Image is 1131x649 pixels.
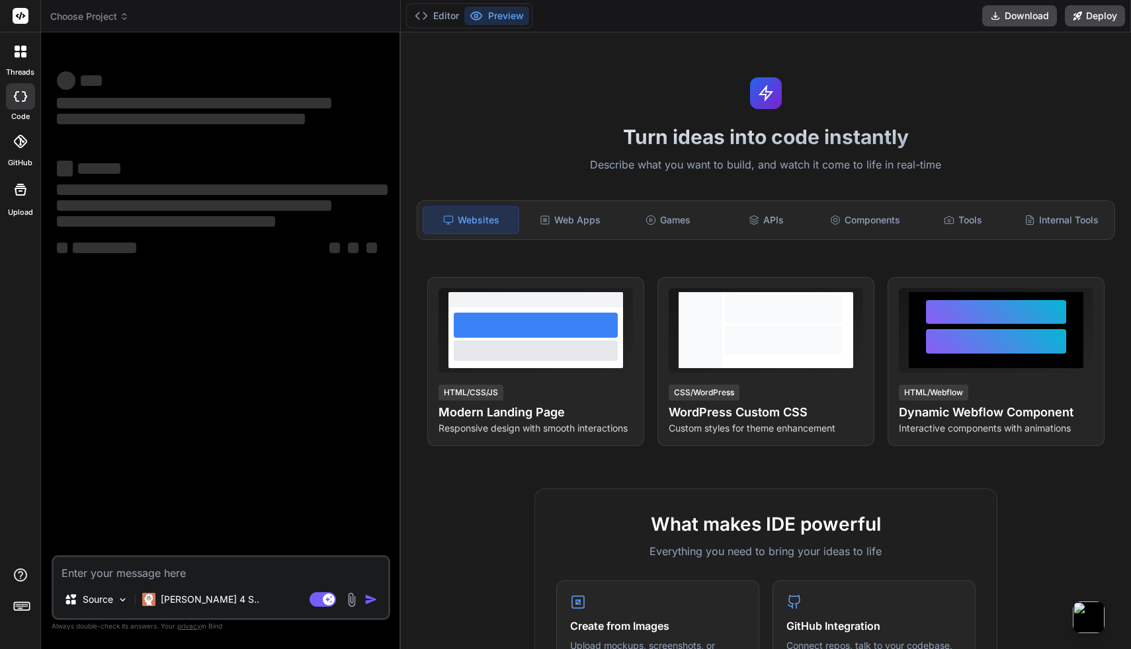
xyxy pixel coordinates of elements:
h4: WordPress Custom CSS [669,403,863,422]
div: Components [817,206,913,234]
h2: What makes IDE powerful [556,510,976,538]
p: Always double-check its answers. Your in Bind [52,620,390,632]
p: Responsive design with smooth interactions [439,422,633,435]
span: ‌ [81,75,102,86]
button: Editor [409,7,464,25]
div: Websites [423,206,520,234]
span: ‌ [57,98,331,108]
span: ‌ [57,114,305,124]
span: ‌ [366,243,377,253]
div: CSS/WordPress [669,385,739,401]
p: Describe what you want to build, and watch it come to life in real-time [409,157,1123,174]
div: Tools [915,206,1011,234]
div: APIs [719,206,815,234]
span: ‌ [57,161,73,176]
img: Claude 4 Sonnet [142,593,155,606]
img: Pick Models [117,594,128,605]
span: ‌ [73,243,136,253]
img: icon [364,593,378,606]
p: Interactive components with animations [899,422,1093,435]
span: ‌ [57,71,75,90]
label: GitHub [8,157,32,169]
div: Games [620,206,716,234]
p: Everything you need to bring your ideas to life [556,543,976,559]
p: Custom styles for theme enhancement [669,422,863,435]
h4: Dynamic Webflow Component [899,403,1093,422]
span: ‌ [348,243,358,253]
p: Source [83,593,113,606]
div: HTML/CSS/JS [439,385,503,401]
img: attachment [344,592,359,607]
span: ‌ [57,200,331,211]
span: ‌ [57,216,275,227]
span: privacy [177,622,201,630]
h1: Turn ideas into code instantly [409,125,1123,149]
div: HTML/Webflow [899,385,968,401]
label: threads [6,67,34,78]
span: ‌ [57,243,67,253]
label: Upload [8,207,33,218]
button: Deploy [1065,5,1125,26]
p: [PERSON_NAME] 4 S.. [161,593,259,606]
h4: Create from Images [570,618,745,634]
span: Choose Project [50,10,129,23]
span: ‌ [329,243,340,253]
h4: Modern Landing Page [439,403,633,422]
span: ‌ [57,184,388,195]
button: Download [982,5,1057,26]
div: Web Apps [522,206,618,234]
span: ‌ [78,163,120,174]
label: code [11,111,30,122]
h4: GitHub Integration [786,618,962,634]
div: Internal Tools [1013,206,1109,234]
button: Preview [464,7,529,25]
